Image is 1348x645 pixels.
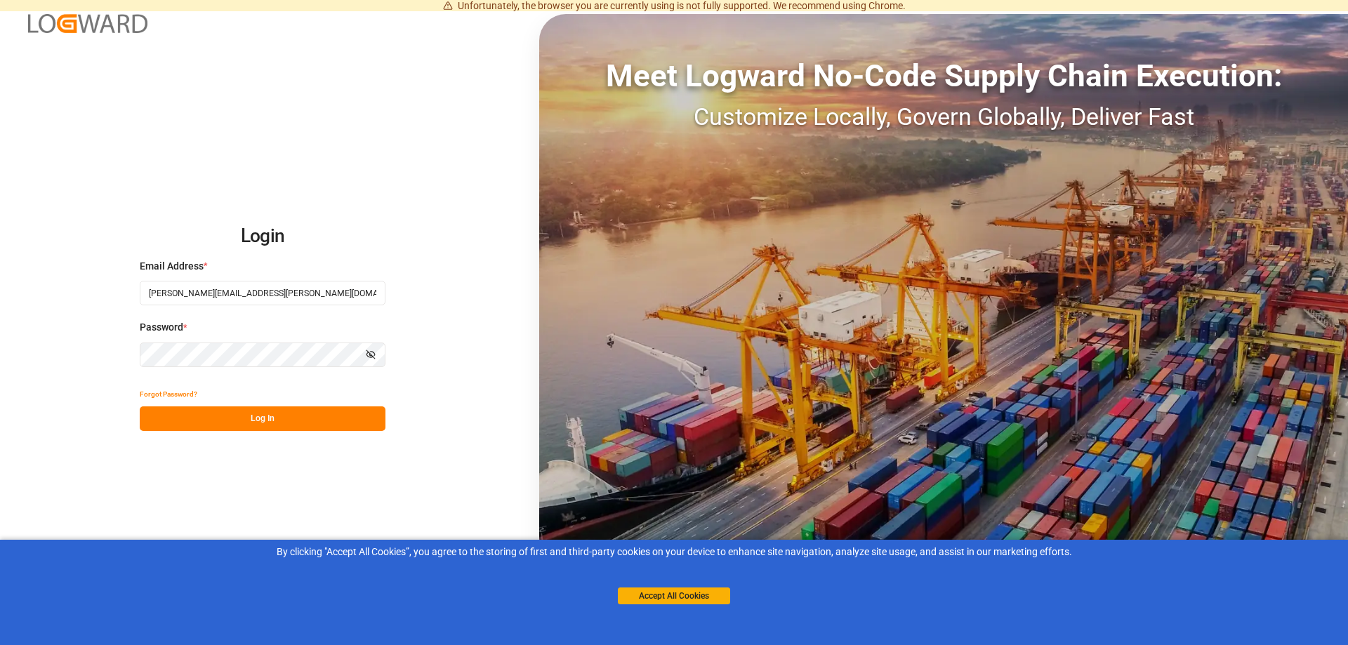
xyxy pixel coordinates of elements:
button: Forgot Password? [140,382,197,406]
input: Enter your email [140,281,385,305]
button: Accept All Cookies [618,587,730,604]
img: Logward_new_orange.png [28,14,147,33]
span: Email Address [140,259,204,274]
button: Log In [140,406,385,431]
span: Password [140,320,183,335]
div: By clicking "Accept All Cookies”, you agree to the storing of first and third-party cookies on yo... [10,545,1338,559]
div: Customize Locally, Govern Globally, Deliver Fast [539,99,1348,135]
h2: Login [140,214,385,259]
div: Meet Logward No-Code Supply Chain Execution: [539,53,1348,99]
